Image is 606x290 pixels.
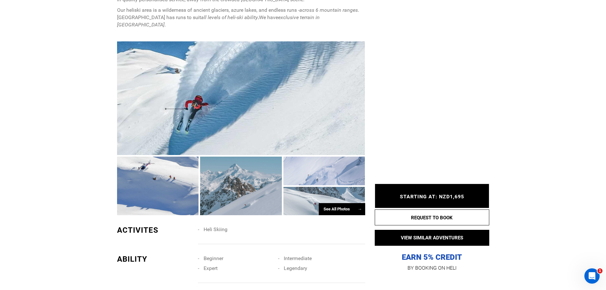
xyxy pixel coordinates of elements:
em: across 6 mountain ranges [299,7,358,13]
span: Heli Skiing [204,226,227,232]
iframe: Intercom live chat [584,268,600,284]
button: REQUEST TO BOOK [375,209,489,225]
span: Intermediate [284,255,312,261]
span: Expert [204,265,218,271]
div: See All Photos [319,203,365,216]
strong: . [258,14,259,20]
div: ABILITY [117,254,193,265]
span: STARTING AT: NZD1,695 [400,194,464,200]
span: 1 [597,268,603,273]
div: ACTIVITES [117,225,193,236]
p: BY BOOKING ON HELI [375,264,489,272]
button: VIEW SIMILAR ADVENTURES [375,230,489,246]
em: all levels of heli-ski ability [201,14,258,20]
span: Legendary [284,265,307,271]
span: Beginner [204,255,223,261]
p: Our heliski area is a wilderness of ancient glaciers, azure lakes, and endless runs - . [GEOGRAPH... [117,7,365,29]
em: exclusive terrain in [GEOGRAPHIC_DATA] [117,14,320,28]
span: → [358,207,362,211]
p: EARN 5% CREDIT [375,189,489,262]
